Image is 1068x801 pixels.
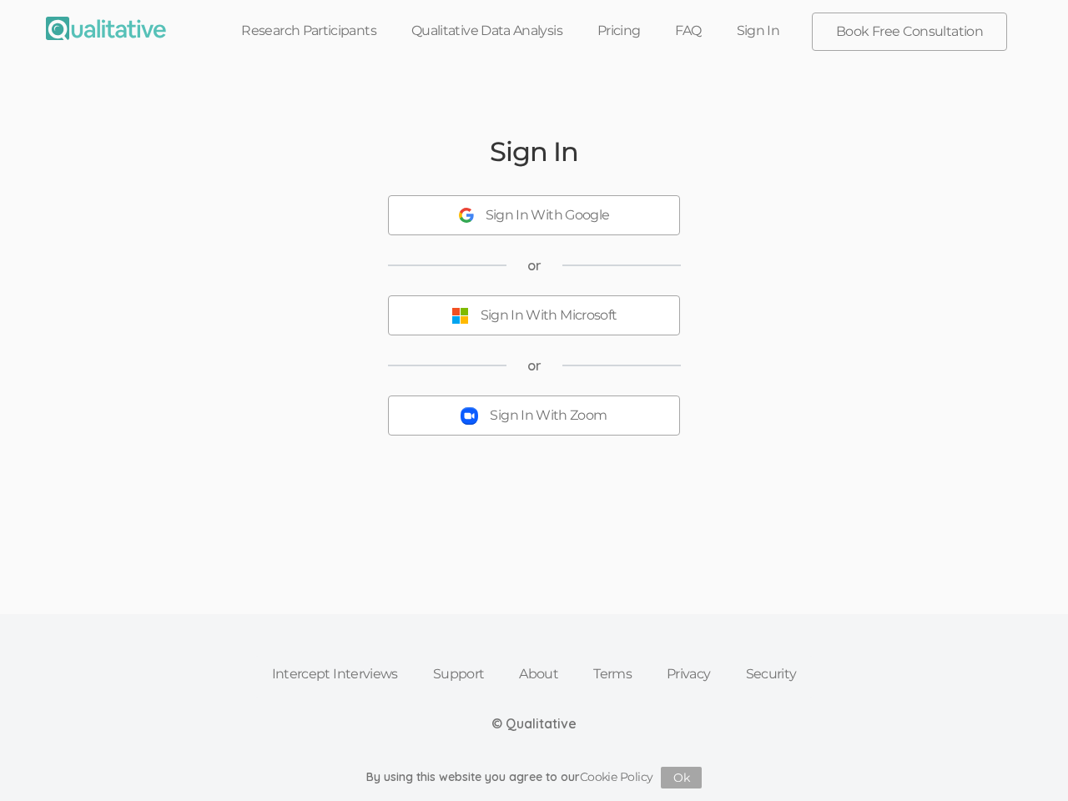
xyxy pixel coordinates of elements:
[580,13,658,49] a: Pricing
[224,13,394,49] a: Research Participants
[388,395,680,436] button: Sign In With Zoom
[459,208,474,223] img: Sign In With Google
[416,656,502,693] a: Support
[394,13,580,49] a: Qualitative Data Analysis
[527,356,542,375] span: or
[576,656,649,693] a: Terms
[527,256,542,275] span: or
[728,656,814,693] a: Security
[46,17,166,40] img: Qualitative
[661,767,702,788] button: Ok
[813,13,1006,50] a: Book Free Consultation
[501,656,576,693] a: About
[491,714,577,733] div: © Qualitative
[580,769,653,784] a: Cookie Policy
[486,206,610,225] div: Sign In With Google
[366,767,703,788] div: By using this website you agree to our
[649,656,728,693] a: Privacy
[719,13,798,49] a: Sign In
[985,721,1068,801] iframe: Chat Widget
[657,13,718,49] a: FAQ
[490,137,577,166] h2: Sign In
[490,406,607,426] div: Sign In With Zoom
[481,306,617,325] div: Sign In With Microsoft
[254,656,416,693] a: Intercept Interviews
[388,195,680,235] button: Sign In With Google
[451,307,469,325] img: Sign In With Microsoft
[388,295,680,335] button: Sign In With Microsoft
[461,407,478,425] img: Sign In With Zoom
